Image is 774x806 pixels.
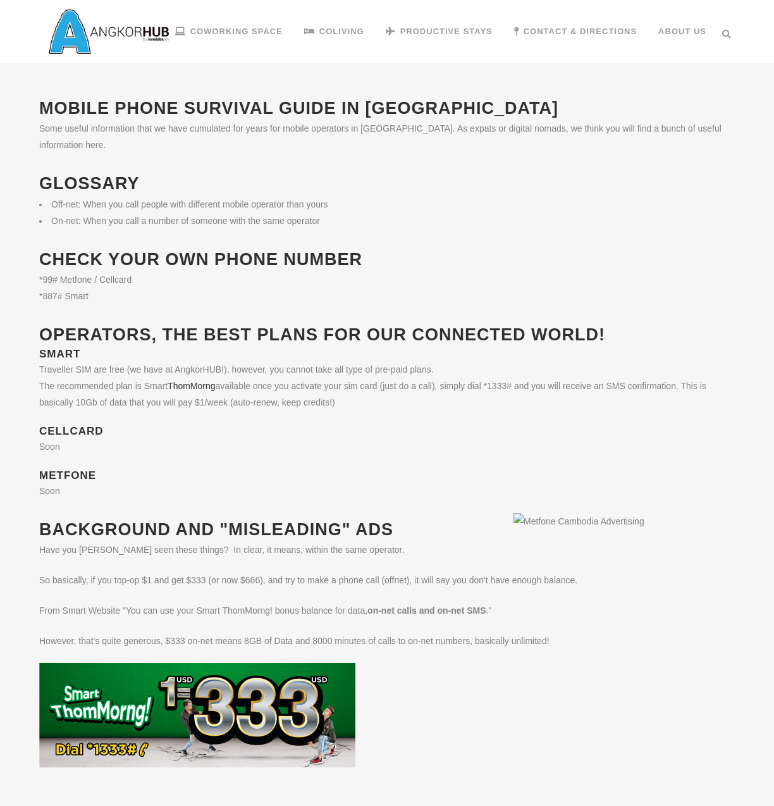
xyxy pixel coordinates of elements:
h2: Background and "misleading" ads [39,518,735,542]
p: Some useful information that we have cumulated for years for mobile operators in [GEOGRAPHIC_DATA... [39,120,735,153]
p: Traveller SIM are free (we have at AngkorHUB!), however, you cannot take all type of pre-paid pla... [39,361,735,411]
li: On-net: When you call a number of someone with the same operator [39,213,735,229]
h3: SMART [39,347,735,361]
h2: Operators, the best plans for our connected world! [39,323,735,347]
span: Coworking Space [190,27,283,36]
h2: Mobile Phone Survival Guide in [GEOGRAPHIC_DATA] [39,97,735,120]
img: Smart Cmabodia Advertising [39,663,355,767]
strong: on-net calls and on-net SMS [367,605,486,616]
p: So basically, if you top-op $1 and get $333 (or now $666), and try to make a phone call (offnet),... [39,572,735,588]
a: ThomMorng [168,381,215,391]
h3: CELLCARD [39,425,735,438]
span: About us [658,27,706,36]
h3: METFONE [39,469,735,483]
p: From Smart Website "You can use your Smart ThomMorng! bonus balance for data, ." [39,602,735,619]
p: However, that's quite generous, $333 on-net means 8GB of Data and 8000 minutes of calls to on-net... [39,633,735,649]
li: Off-net: When you call people with different mobile operator than yours [39,196,735,213]
span: Coliving [319,27,364,36]
p: *99# Metfone / Cellcard *887# Smart [39,271,735,304]
img: Metfone Cambodia Advertising [513,513,735,530]
h2: Check your own phone number [39,248,735,271]
p: Soon [39,438,735,455]
span: Productive Stays [400,27,493,36]
span: Contact & Directions [524,27,637,36]
h2: Glossary [39,172,735,195]
p: Soon [39,483,735,499]
p: Have you [PERSON_NAME] seen these things? In clear, it means, within the same operator. [39,542,735,558]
